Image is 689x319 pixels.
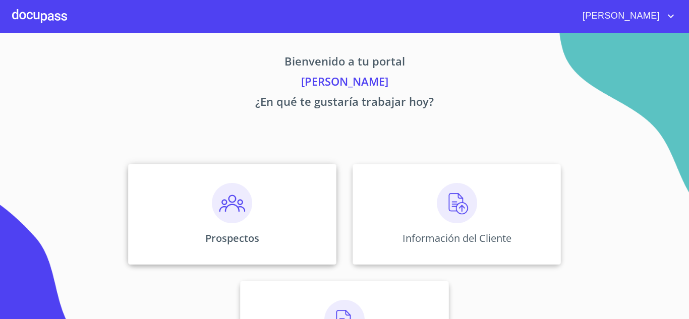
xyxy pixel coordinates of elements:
p: Información del Cliente [403,231,511,245]
p: [PERSON_NAME] [34,73,655,93]
span: [PERSON_NAME] [575,8,665,24]
img: prospectos.png [212,183,252,223]
p: Prospectos [205,231,259,245]
button: account of current user [575,8,677,24]
p: ¿En qué te gustaría trabajar hoy? [34,93,655,113]
img: carga.png [437,183,477,223]
p: Bienvenido a tu portal [34,53,655,73]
